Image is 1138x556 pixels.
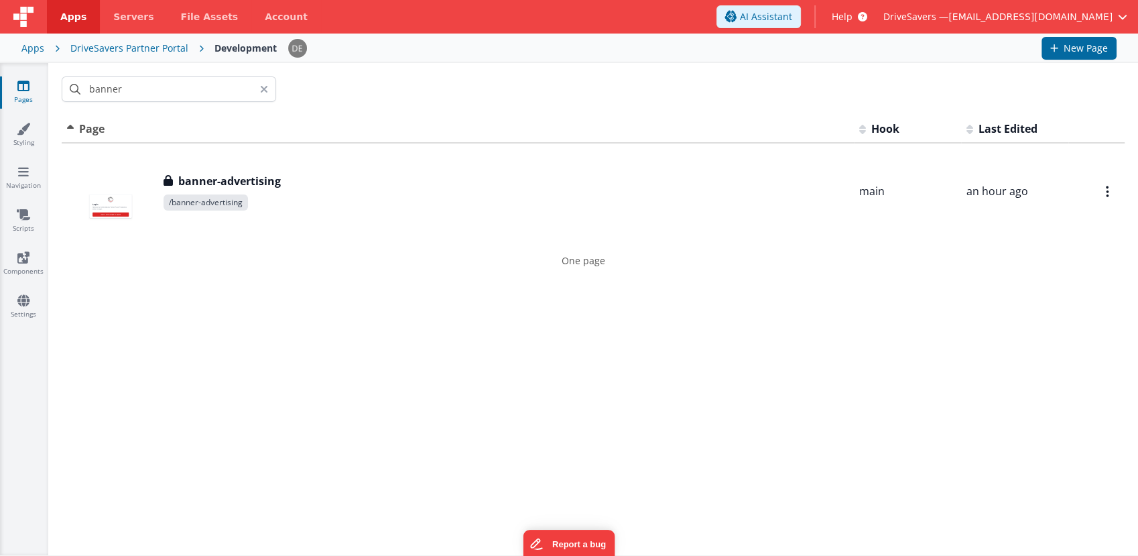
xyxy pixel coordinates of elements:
[883,10,948,23] span: DriveSavers —
[79,121,105,136] span: Page
[164,194,248,211] span: /banner-advertising
[178,173,281,189] h3: banner-advertising
[978,121,1037,136] span: Last Edited
[1041,37,1117,60] button: New Page
[288,39,307,58] img: c1374c675423fc74691aaade354d0b4b
[740,10,792,23] span: AI Assistant
[62,76,276,102] input: Search pages, id's ...
[716,5,801,28] button: AI Assistant
[60,10,86,23] span: Apps
[948,10,1113,23] span: [EMAIL_ADDRESS][DOMAIN_NAME]
[113,10,153,23] span: Servers
[214,42,277,55] div: Development
[181,10,239,23] span: File Assets
[883,10,1127,23] button: DriveSavers — [EMAIL_ADDRESS][DOMAIN_NAME]
[62,254,1104,268] p: One page
[21,42,44,55] div: Apps
[70,42,188,55] div: DriveSavers Partner Portal
[871,121,899,136] span: Hook
[859,184,956,199] div: main
[832,10,852,23] span: Help
[1098,178,1119,205] button: Options
[966,184,1028,199] span: an hour ago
